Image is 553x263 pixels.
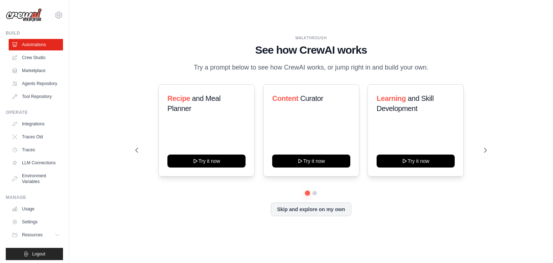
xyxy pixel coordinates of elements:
span: Curator [300,94,323,102]
div: Build [6,30,63,36]
span: and Meal Planner [167,94,220,112]
button: Logout [6,248,63,260]
span: Recipe [167,94,190,102]
iframe: Chat Widget [517,228,553,263]
div: Manage [6,195,63,200]
a: Integrations [9,118,63,130]
button: Try it now [167,155,246,168]
button: Resources [9,229,63,241]
span: Content [272,94,298,102]
a: Agents Repository [9,78,63,89]
button: Skip and explore on my own [271,202,351,216]
a: Tool Repository [9,91,63,102]
a: Automations [9,39,63,50]
p: Try a prompt below to see how CrewAI works, or jump right in and build your own. [190,62,432,73]
a: Crew Studio [9,52,63,63]
a: Traces [9,144,63,156]
a: Traces Old [9,131,63,143]
span: Resources [22,232,42,238]
a: Usage [9,203,63,215]
a: Settings [9,216,63,228]
img: Logo [6,8,42,22]
div: WALKTHROUGH [135,35,487,41]
h1: See how CrewAI works [135,44,487,57]
span: Logout [32,251,45,257]
button: Try it now [377,155,455,168]
a: LLM Connections [9,157,63,169]
a: Environment Variables [9,170,63,187]
a: Marketplace [9,65,63,76]
button: Try it now [272,155,350,168]
div: Operate [6,110,63,115]
span: Learning [377,94,406,102]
